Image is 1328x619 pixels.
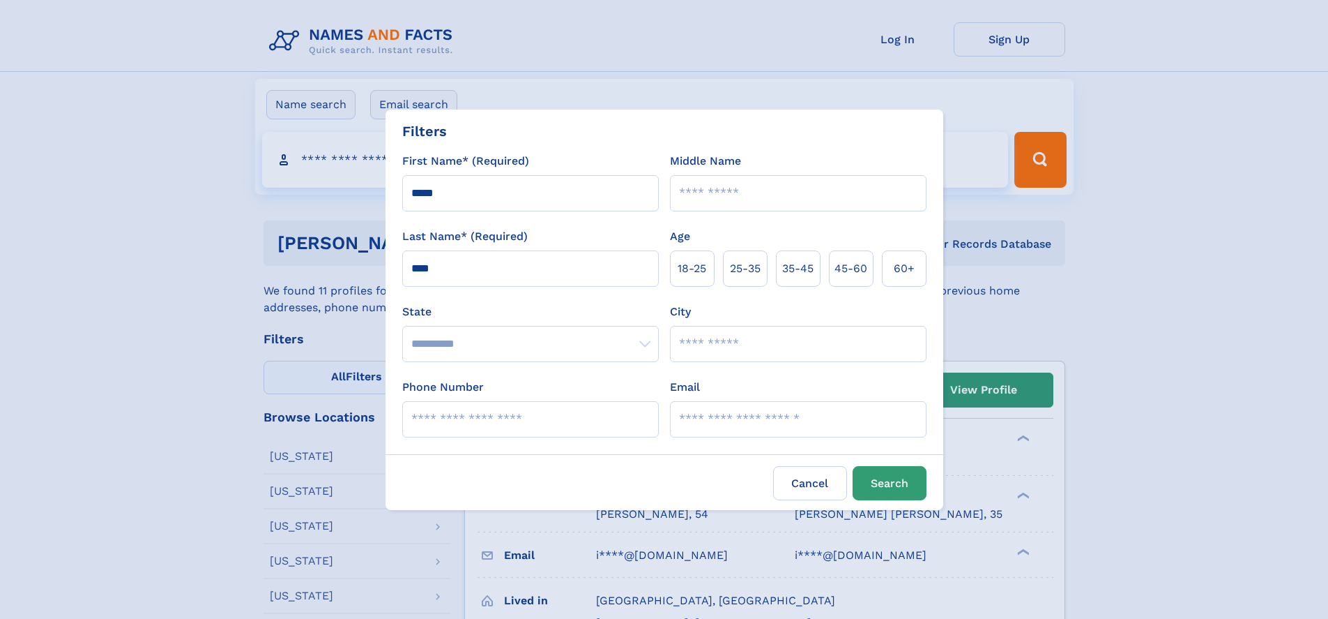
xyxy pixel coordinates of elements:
[402,379,484,396] label: Phone Number
[834,260,867,277] span: 45‑60
[402,121,447,142] div: Filters
[773,466,847,500] label: Cancel
[894,260,915,277] span: 60+
[678,260,706,277] span: 18‑25
[670,304,691,320] label: City
[402,153,529,170] label: First Name* (Required)
[402,228,528,245] label: Last Name* (Required)
[853,466,926,500] button: Search
[670,379,700,396] label: Email
[670,153,741,170] label: Middle Name
[670,228,690,245] label: Age
[730,260,761,277] span: 25‑35
[782,260,814,277] span: 35‑45
[402,304,659,320] label: State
